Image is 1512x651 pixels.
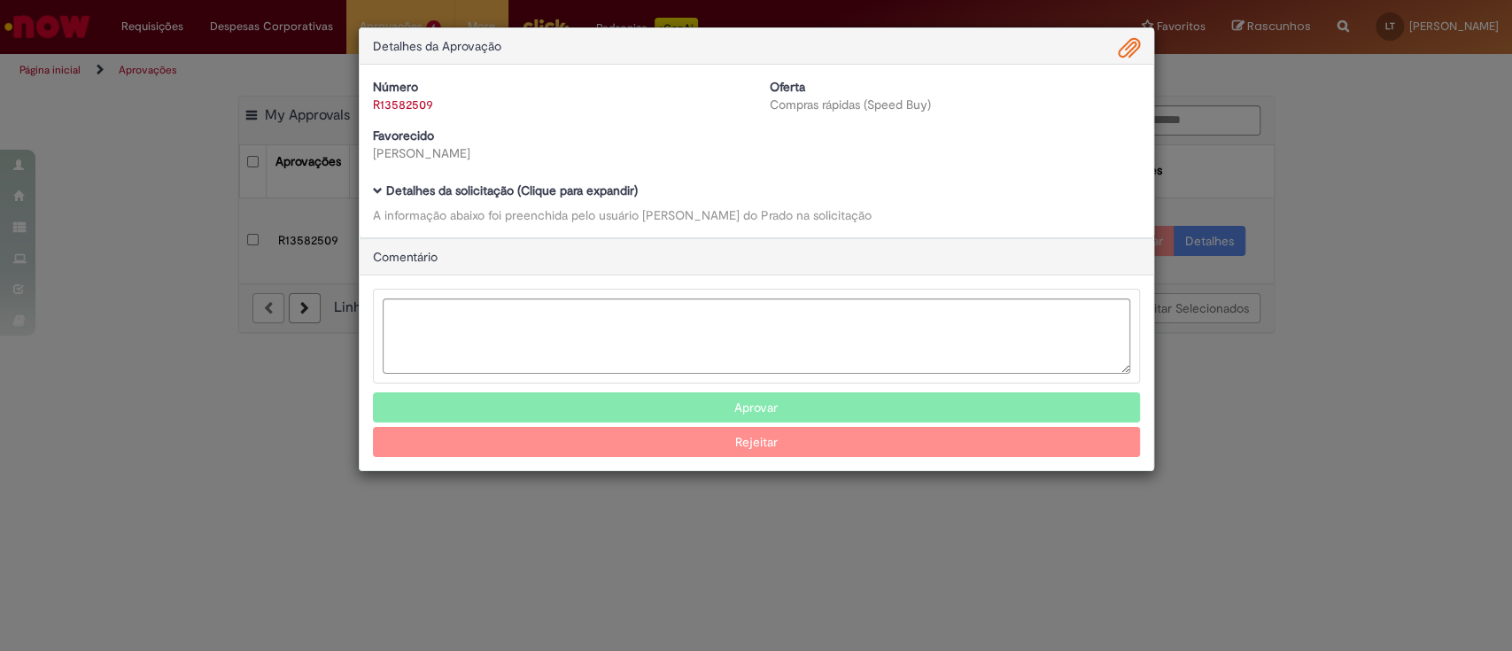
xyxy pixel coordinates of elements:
[373,144,743,162] div: [PERSON_NAME]
[373,206,1140,224] div: A informação abaixo foi preenchida pelo usuário [PERSON_NAME] do Prado na solicitação
[373,184,1140,198] h5: Detalhes da solicitação (Clique para expandir)
[770,96,1140,113] div: Compras rápidas (Speed Buy)
[373,427,1140,457] button: Rejeitar
[373,79,418,95] b: Número
[373,249,438,265] span: Comentário
[373,392,1140,422] button: Aprovar
[386,182,638,198] b: Detalhes da solicitação (Clique para expandir)
[373,128,434,143] b: Favorecido
[373,38,501,54] span: Detalhes da Aprovação
[770,79,805,95] b: Oferta
[373,97,433,112] a: R13582509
